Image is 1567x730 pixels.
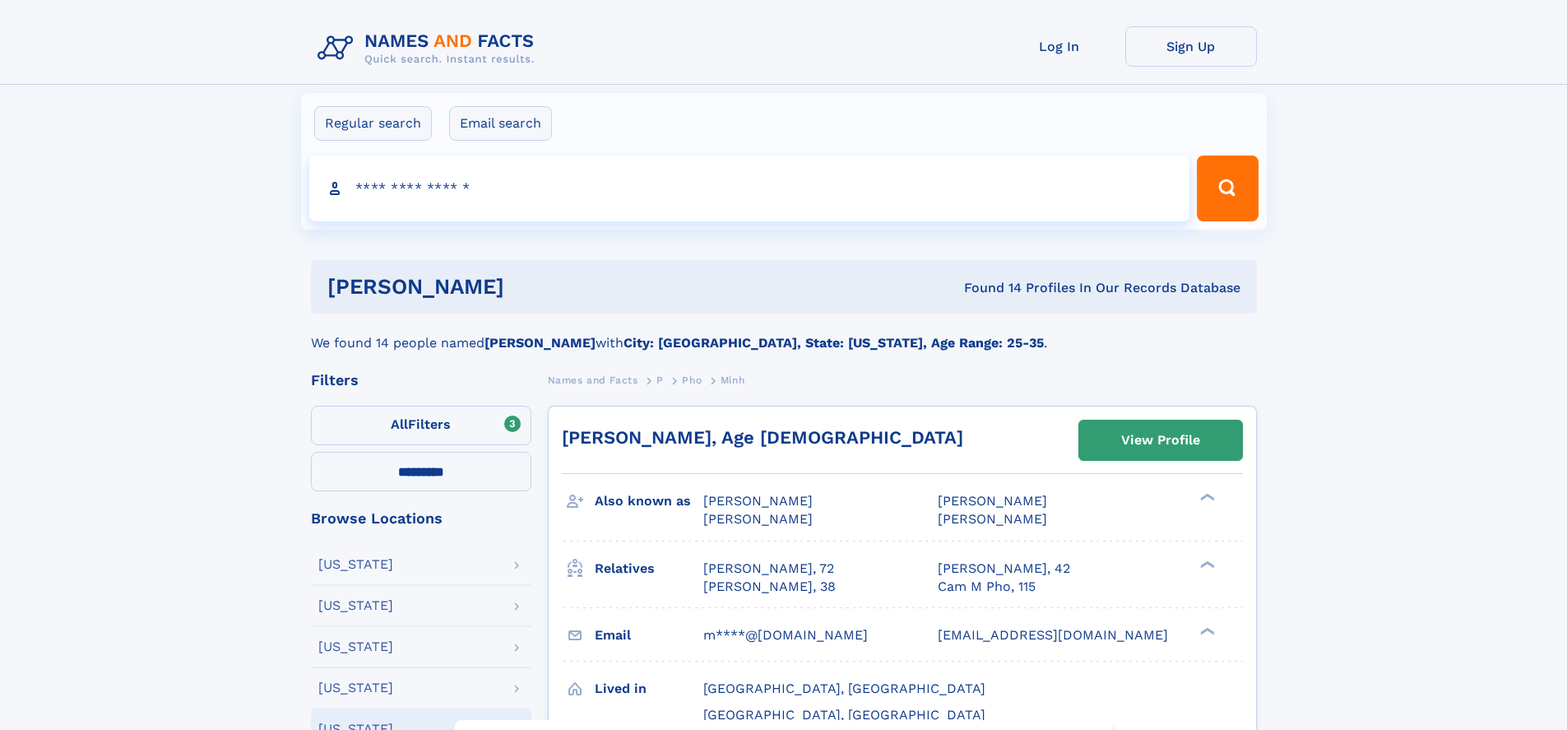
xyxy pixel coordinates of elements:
[1197,156,1258,221] button: Search Button
[682,370,702,390] a: Pho
[311,406,531,445] label: Filters
[311,373,531,388] div: Filters
[318,681,393,695] div: [US_STATE]
[624,335,1044,351] b: City: [GEOGRAPHIC_DATA], State: [US_STATE], Age Range: 25-35
[703,560,834,578] a: [PERSON_NAME], 72
[734,279,1240,297] div: Found 14 Profiles In Our Records Database
[1196,559,1216,570] div: ❯
[595,487,703,515] h3: Also known as
[318,599,393,612] div: [US_STATE]
[703,578,836,596] a: [PERSON_NAME], 38
[994,26,1125,67] a: Log In
[703,707,985,723] span: [GEOGRAPHIC_DATA], [GEOGRAPHIC_DATA]
[595,675,703,703] h3: Lived in
[938,511,1047,527] span: [PERSON_NAME]
[449,106,552,141] label: Email search
[1196,625,1216,636] div: ❯
[656,370,664,390] a: P
[391,416,408,432] span: All
[548,370,638,390] a: Names and Facts
[703,511,813,527] span: [PERSON_NAME]
[703,493,813,509] span: [PERSON_NAME]
[311,314,1257,353] div: We found 14 people named with .
[318,558,393,571] div: [US_STATE]
[311,26,548,71] img: Logo Names and Facts
[309,156,1190,221] input: search input
[327,277,735,297] h1: [PERSON_NAME]
[595,555,703,583] h3: Relatives
[1079,421,1242,460] a: View Profile
[656,374,664,386] span: P
[938,560,1070,578] a: [PERSON_NAME], 42
[703,681,985,696] span: [GEOGRAPHIC_DATA], [GEOGRAPHIC_DATA]
[938,578,1036,596] a: Cam M Pho, 115
[1121,421,1200,459] div: View Profile
[311,511,531,526] div: Browse Locations
[484,335,596,351] b: [PERSON_NAME]
[1196,492,1216,503] div: ❯
[1125,26,1257,67] a: Sign Up
[318,640,393,653] div: [US_STATE]
[562,427,963,448] a: [PERSON_NAME], Age [DEMOGRAPHIC_DATA]
[721,374,744,386] span: Minh
[314,106,432,141] label: Regular search
[938,493,1047,509] span: [PERSON_NAME]
[595,621,703,649] h3: Email
[682,374,702,386] span: Pho
[938,627,1168,643] span: [EMAIL_ADDRESS][DOMAIN_NAME]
